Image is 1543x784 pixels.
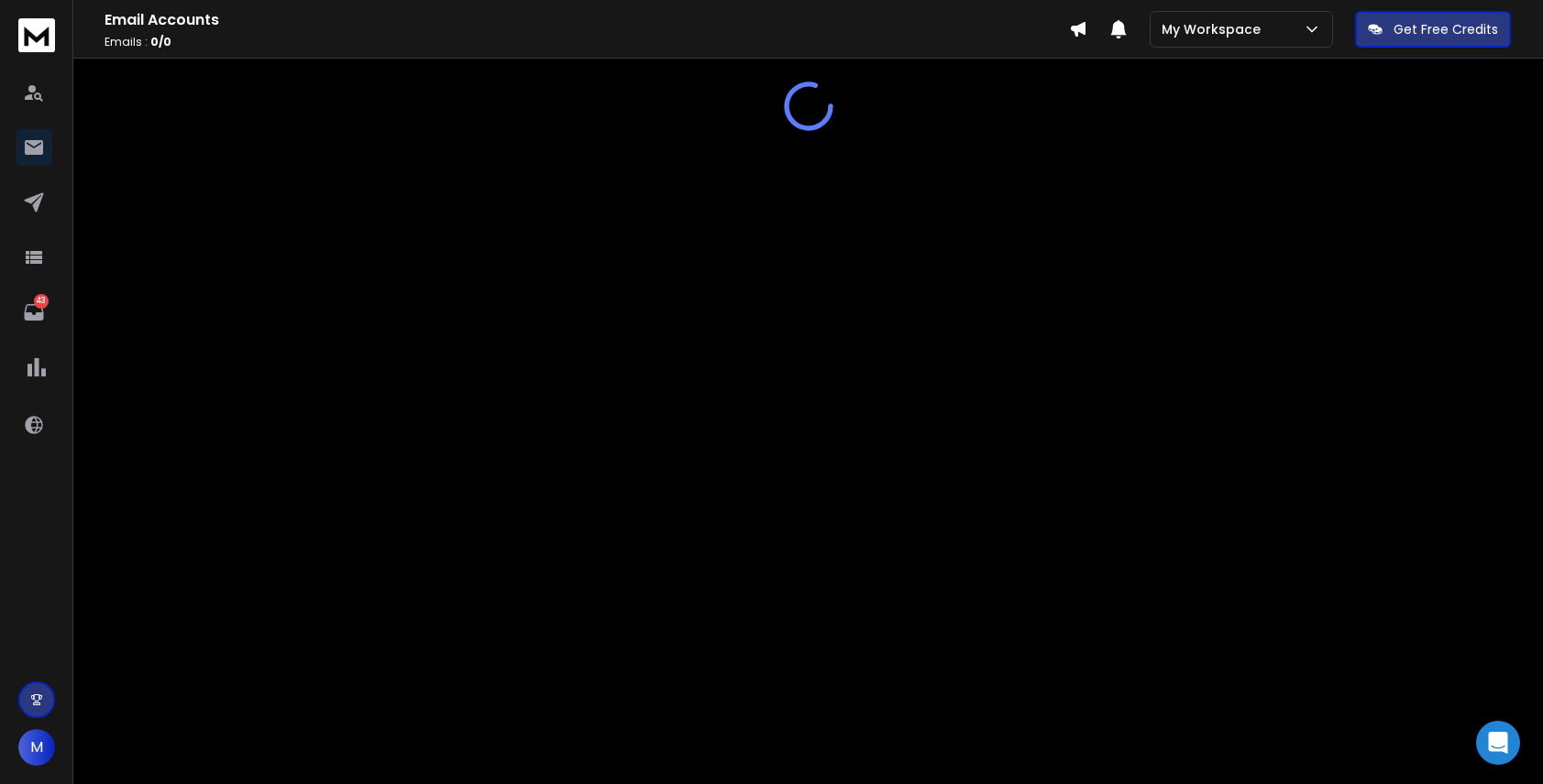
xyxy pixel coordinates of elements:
[1162,20,1268,38] p: My Workspace
[18,729,55,766] button: M
[1394,20,1498,38] p: Get Free Credits
[150,34,171,49] span: 0 / 0
[18,18,55,52] img: logo
[105,9,1069,31] h1: Email Accounts
[16,294,52,331] a: 43
[1476,721,1520,765] div: Open Intercom Messenger
[1355,11,1511,48] button: Get Free Credits
[34,294,49,309] p: 43
[105,35,1069,49] p: Emails :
